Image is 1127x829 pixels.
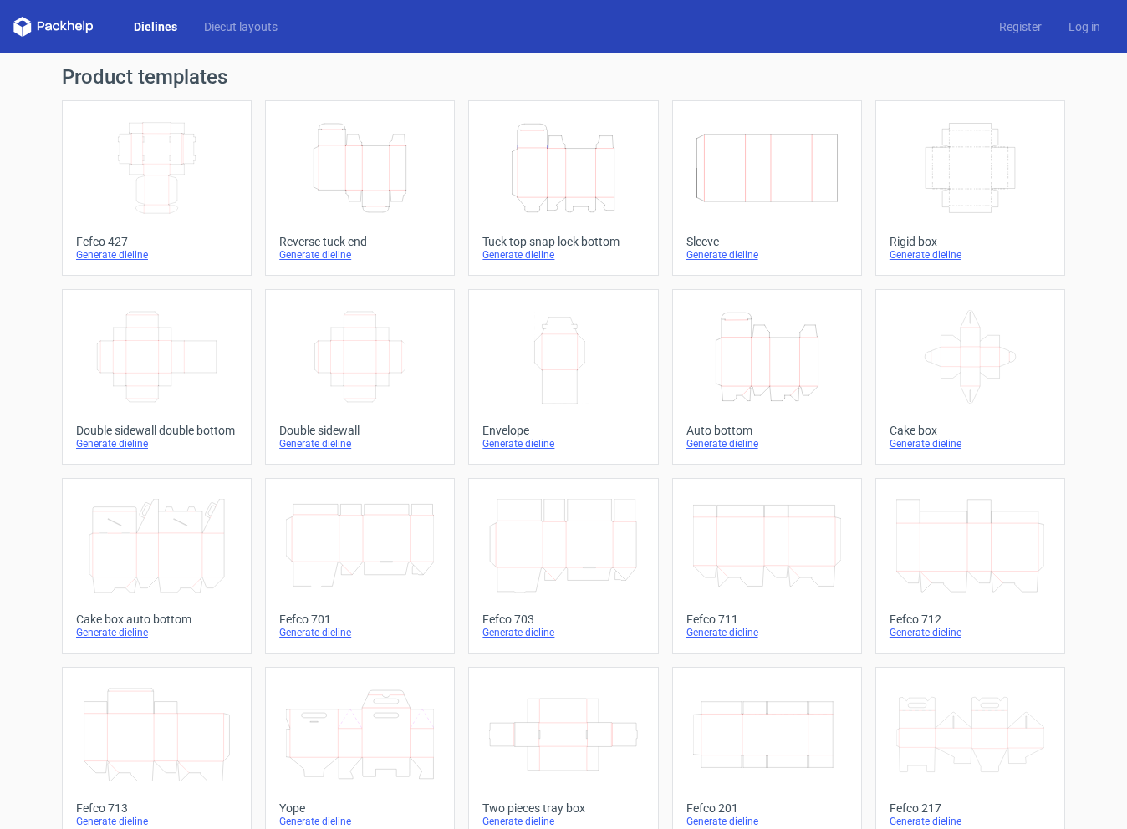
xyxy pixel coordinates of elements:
[686,626,848,639] div: Generate dieline
[482,248,644,262] div: Generate dieline
[686,613,848,626] div: Fefco 711
[986,18,1055,35] a: Register
[62,289,252,465] a: Double sidewall double bottomGenerate dieline
[279,613,441,626] div: Fefco 701
[265,289,455,465] a: Double sidewallGenerate dieline
[672,100,862,276] a: SleeveGenerate dieline
[890,613,1051,626] div: Fefco 712
[686,815,848,828] div: Generate dieline
[686,424,848,437] div: Auto bottom
[875,289,1065,465] a: Cake boxGenerate dieline
[76,801,237,815] div: Fefco 713
[672,289,862,465] a: Auto bottomGenerate dieline
[76,815,237,828] div: Generate dieline
[279,235,441,248] div: Reverse tuck end
[686,801,848,815] div: Fefco 201
[482,801,644,815] div: Two pieces tray box
[875,478,1065,654] a: Fefco 712Generate dieline
[686,248,848,262] div: Generate dieline
[890,248,1051,262] div: Generate dieline
[76,626,237,639] div: Generate dieline
[890,437,1051,450] div: Generate dieline
[1055,18,1114,35] a: Log in
[482,424,644,437] div: Envelope
[890,801,1051,815] div: Fefco 217
[120,18,191,35] a: Dielines
[265,478,455,654] a: Fefco 701Generate dieline
[686,437,848,450] div: Generate dieline
[890,235,1051,248] div: Rigid box
[62,67,1065,87] h1: Product templates
[890,424,1051,437] div: Cake box
[76,424,237,437] div: Double sidewall double bottom
[468,289,658,465] a: EnvelopeGenerate dieline
[482,815,644,828] div: Generate dieline
[62,478,252,654] a: Cake box auto bottomGenerate dieline
[279,626,441,639] div: Generate dieline
[468,100,658,276] a: Tuck top snap lock bottomGenerate dieline
[76,437,237,450] div: Generate dieline
[890,626,1051,639] div: Generate dieline
[62,100,252,276] a: Fefco 427Generate dieline
[468,478,658,654] a: Fefco 703Generate dieline
[672,478,862,654] a: Fefco 711Generate dieline
[279,424,441,437] div: Double sidewall
[482,235,644,248] div: Tuck top snap lock bottom
[482,613,644,626] div: Fefco 703
[279,801,441,815] div: Yope
[76,613,237,626] div: Cake box auto bottom
[76,248,237,262] div: Generate dieline
[191,18,291,35] a: Diecut layouts
[279,437,441,450] div: Generate dieline
[686,235,848,248] div: Sleeve
[890,815,1051,828] div: Generate dieline
[482,437,644,450] div: Generate dieline
[76,235,237,248] div: Fefco 427
[279,815,441,828] div: Generate dieline
[482,626,644,639] div: Generate dieline
[265,100,455,276] a: Reverse tuck endGenerate dieline
[875,100,1065,276] a: Rigid boxGenerate dieline
[279,248,441,262] div: Generate dieline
